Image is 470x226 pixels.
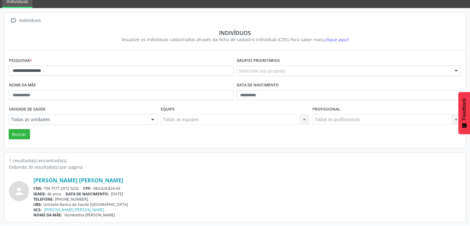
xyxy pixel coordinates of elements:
[33,191,46,197] span: IDADE:
[237,56,280,66] label: Grupos prioritários
[18,16,42,25] div: Indivíduos
[33,197,54,202] span: TELEFONE:
[11,116,145,123] span: Todas as unidades
[324,37,349,42] span: clique aqui!
[9,16,18,25] i: 
[290,37,349,42] i: Para saber mais,
[33,191,461,197] div: 46 anos
[33,186,42,191] span: CNS:
[9,80,36,90] label: Nome da mãe
[33,207,42,212] span: ACS:
[33,186,461,191] div: 704 7077 2972 5232
[33,212,62,218] span: NOME DA MÃE:
[33,202,42,207] span: UBS:
[239,67,285,74] span: Selecione o(s) grupo(s)
[33,177,123,184] a: [PERSON_NAME] [PERSON_NAME]
[458,92,470,134] button: Feedback - Mostrar pesquisa
[33,197,461,202] div: [PHONE_NUMBER]
[9,164,461,170] div: Exibindo 30 resultado(s) por página
[237,80,279,90] label: Data de nascimento
[9,56,32,66] label: Pesquisar
[83,186,91,191] span: CPF:
[111,191,123,197] span: [DATE]
[161,105,175,114] label: Equipe
[66,191,109,197] span: DATA DE NASCIMENTO:
[9,105,45,114] label: Unidade de saúde
[64,212,115,218] span: Humbetina [PERSON_NAME]
[9,16,42,25] a:  Indivíduos
[33,202,461,207] div: Unidade Basica de Saude [GEOGRAPHIC_DATA]
[14,186,25,197] i: person
[13,29,457,36] div: Indivíduos
[93,186,120,191] span: 083.624.824-43
[312,105,340,114] label: Profissional
[461,98,467,120] span: Feedback
[13,36,457,43] div: Visualize os indivíduos cadastrados através da ficha de cadastro individual (CDS).
[44,207,104,212] a: [PERSON_NAME] [PERSON_NAME]
[9,157,461,164] div: 1 resultado(s) encontrado(s)
[9,129,30,140] button: Buscar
